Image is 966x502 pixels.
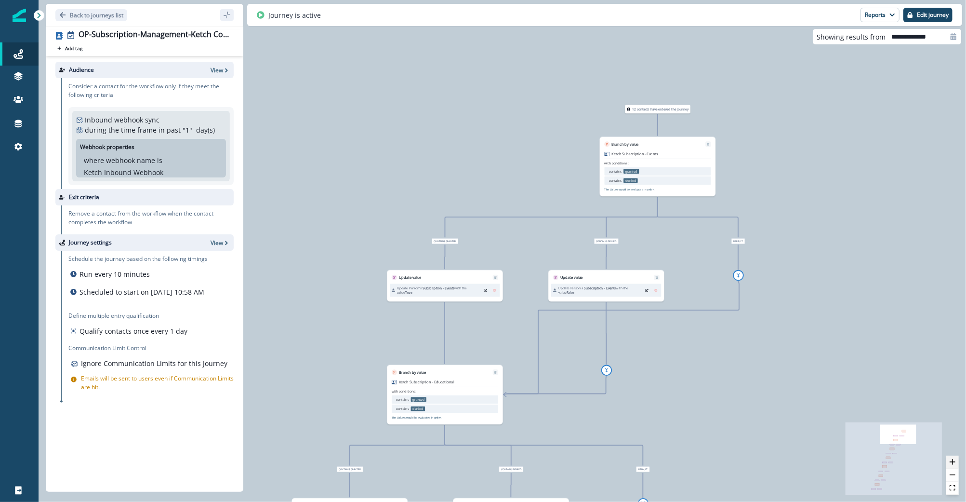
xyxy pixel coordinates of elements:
[70,11,123,19] p: Back to journeys list
[69,66,94,74] p: Audience
[69,238,112,247] p: Journey settings
[84,167,163,177] p: Ketch Inbound Webhook
[503,376,607,394] g: Edge from ae709dff-3ffa-4088-8538-4ed40e3bcfb0 to adacc14a-bd77-4cc2-bf99-732ae1d2d0ad
[397,285,480,295] p: Update Person's with the value
[387,270,503,302] div: Update valueRemoveUpdate Person's Subscription - Eventswith the valueTrueEditRemove
[306,466,393,472] div: contains granted
[623,169,639,174] p: granted
[157,155,162,165] p: is
[69,193,99,202] p: Exit criteria
[81,374,234,392] p: Emails will be sent to users even if Communication Limits are hit.
[611,141,638,147] p: Branch by value
[211,66,230,74] button: View
[695,238,781,244] div: Default
[80,143,134,151] p: Webhook properties
[183,125,192,135] p: " 1 "
[917,12,949,18] p: Edit journey
[85,125,157,135] p: during the time frame
[445,197,658,237] g: Edge from 34684a7b-dbf7-4441-8df3-8f580c162afb to node-edge-labeleb0610ba-ed23-4e49-87ea-a9f1a10e...
[55,9,127,21] button: Go back
[65,45,82,51] p: Add tag
[607,197,658,237] g: Edge from 34684a7b-dbf7-4441-8df3-8f580c162afb to node-edge-label8a2aefdc-4e6b-4272-b066-bd30017b...
[468,466,555,472] div: contains denied
[860,8,900,22] button: Reports
[68,82,234,99] p: Consider a contact for the workflow only if they meet the following criteria
[68,209,234,227] p: Remove a contact from the workflow when the contact completes the workflow
[399,275,422,280] p: Update value
[578,365,635,376] div: add-gotoremove-goto-linkremove-goto
[432,238,458,244] span: contains granted
[658,197,738,237] g: Edge from 34684a7b-dbf7-4441-8df3-8f580c162afb to node-edge-label7e8a81ed-438f-487e-a2ec-13e2e77c...
[558,285,641,295] p: Update Person's with the value
[211,66,223,74] p: View
[623,178,638,183] p: denied
[85,115,159,125] p: Inbound webhook sync
[609,178,622,183] p: contains
[411,407,425,411] p: denied
[605,188,655,191] p: The Values would be evaluated in order.
[55,44,84,52] button: Add tag
[601,365,612,376] button: add-goto
[445,425,643,465] g: Edge from adacc14a-bd77-4cc2-bf99-732ae1d2d0ad to node-edge-label799dd4fa-5995-4644-8926-18d10dfb...
[211,239,230,247] button: View
[499,466,524,472] span: contains denied
[79,30,230,41] div: OP-Subscription-Management-Ketch Contact Journey
[268,10,321,20] p: Journey is active
[405,291,412,295] span: True
[392,389,416,393] p: with conditions:
[733,270,743,281] button: add-goto
[196,125,215,135] p: day(s)
[636,466,650,472] span: Default
[402,238,489,244] div: contains granted
[560,275,583,280] p: Update value
[396,407,409,411] p: contains
[411,397,426,402] p: granted
[584,286,616,290] span: Subscription - Events
[68,255,208,263] p: Schedule the journey based on the following timings
[903,8,953,22] button: Edit journey
[643,287,650,294] button: Edit
[211,239,223,247] p: View
[567,291,574,295] span: False
[392,416,442,420] p: The Values would be evaluated in order.
[399,369,426,375] p: Branch by value
[396,397,409,402] p: contains
[220,9,234,21] button: sidebar collapse toggle
[350,425,445,465] g: Edge from adacc14a-bd77-4cc2-bf99-732ae1d2d0ad to node-edge-labelfe7ef92c-970e-4ae6-a334-08bd9177...
[81,358,227,368] p: Ignore Communication Limits for this Journey
[710,270,767,281] div: add-gotoremove-goto-linkremove-goto
[79,287,204,297] p: Scheduled to start on [DATE] 10:58 AM
[817,32,886,42] p: Showing results from
[946,469,959,482] button: zoom out
[399,380,454,385] p: Ketch Subscription - Educational
[491,287,498,294] button: Remove
[611,151,658,157] p: Ketch Subscription - Events
[594,238,619,244] span: contains denied
[614,105,701,113] div: 12 contacts have entered the journey
[731,238,745,244] span: Default
[946,482,959,495] button: fit view
[482,287,489,294] button: Edit
[423,286,455,290] span: Subscription - Events
[13,9,26,22] img: Inflection
[600,466,687,472] div: Default
[68,312,189,320] p: Define multiple entry qualification
[652,287,660,294] button: Remove
[79,269,150,279] p: Run every 10 minutes
[79,326,187,336] p: Qualify contacts once every 1 day
[563,238,650,244] div: contains denied
[159,125,181,135] p: in past
[609,169,622,174] p: contains
[387,365,503,425] div: Branch by valueRemoveKetch Subscription - Educationalwith conditions:contains grantedcontains den...
[68,344,234,353] p: Communication Limit Control
[946,456,959,469] button: zoom in
[84,155,155,165] p: where webhook name
[605,161,629,165] p: with conditions:
[548,270,664,302] div: Update valueRemoveUpdate Person's Subscription - Eventswith the valueFalseEditRemove
[337,466,363,472] span: contains granted
[600,136,716,196] div: Branch by valueRemoveKetch Subscription - Eventswith conditions:contains grantedcontains deniedTh...
[632,107,688,112] p: 12 contacts have entered the journey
